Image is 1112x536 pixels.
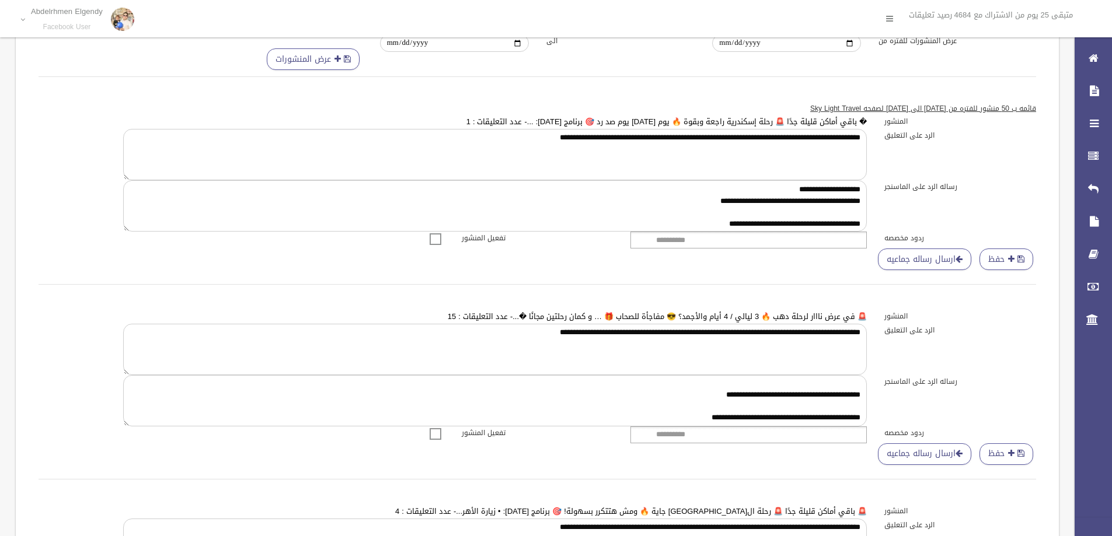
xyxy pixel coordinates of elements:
a: 🚨 باقي أماكن قليلة جدًا 🚨 رحلة ال[GEOGRAPHIC_DATA] جاية 🔥 ومش هتتكرر بسهولة! 🎯 برنامج [DATE]: • ز... [395,504,867,519]
u: قائمه ب 50 منشور للفتره من [DATE] الى [DATE] لصفحه Sky Light Travel [810,102,1036,115]
a: 🚨 في عرض نااار لرحلة دهب 🔥 3 ليالي / 4 أيام والأجمد؟ 😎 مفاجأة للصحاب 🎁 … و كمان رحلتين مجانًا �..... [448,309,867,324]
label: الرد على التعليق [876,129,1045,142]
button: حفظ [979,443,1033,465]
label: تفعيل المنشور [453,232,622,244]
a: � باقي أماكن قليلة جدًا 🚨 رحلة إسكندرية راجعة وبقوة 🔥 يوم [DATE] يوم صد رد 🎯 برنامج [DATE]: ...- ... [466,114,867,129]
label: ردود مخصصه [876,426,1045,439]
label: المنشور [876,310,1045,323]
p: Abdelrhmen Elgendy [31,7,103,16]
label: ردود مخصصه [876,232,1045,244]
label: الرد على التعليق [876,324,1045,337]
label: المنشور [876,115,1045,128]
label: تفعيل المنشور [453,426,622,439]
a: ارسال رساله جماعيه [878,248,971,270]
button: عرض المنشورات [267,48,360,70]
small: Facebook User [31,23,103,31]
a: ارسال رساله جماعيه [878,443,971,465]
label: رساله الرد على الماسنجر [876,180,1045,193]
label: المنشور [876,505,1045,517]
button: حفظ [979,248,1033,270]
label: الرد على التعليق [876,519,1045,531]
label: رساله الرد على الماسنجر [876,375,1045,388]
